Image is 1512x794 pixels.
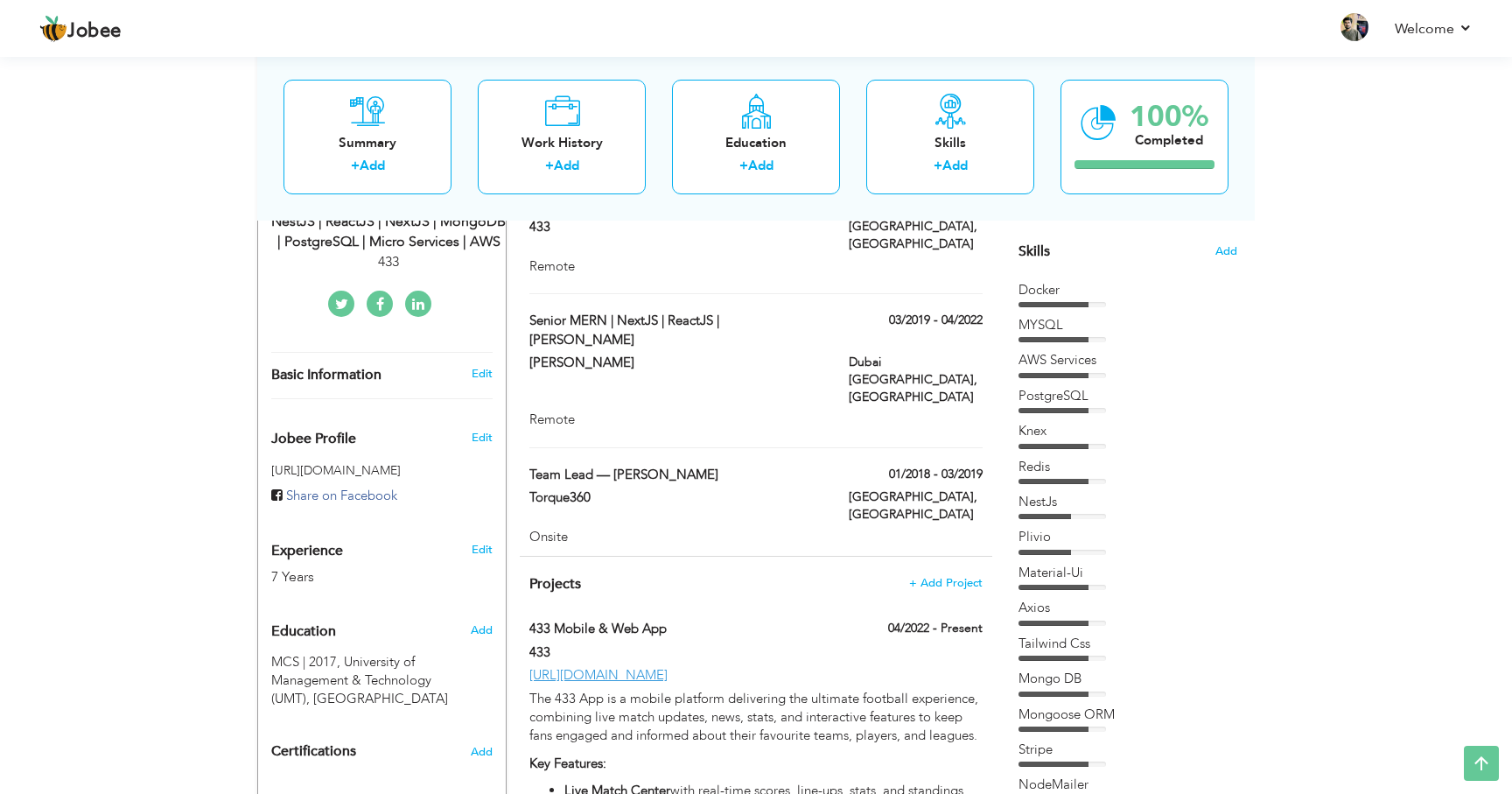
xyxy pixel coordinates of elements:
strong: Key Features: [529,755,606,772]
label: Dubai [GEOGRAPHIC_DATA], [GEOGRAPHIC_DATA] [849,354,983,406]
p: The 433 App is a mobile platform delivering the ultimate football experience, combining live matc... [529,690,983,746]
label: 03/2019 - 04/2022 [889,312,983,329]
span: Certifications [271,741,356,761]
label: 433 [529,218,823,236]
div: 7 Years [271,567,451,587]
div: Summary [297,133,437,151]
div: Skills [880,133,1020,151]
span: Add the certifications you’ve earned. [471,746,493,758]
label: + [934,157,942,175]
img: jobee.io [39,15,67,43]
div: MYSQL [1018,316,1237,334]
a: [URL][DOMAIN_NAME] [529,666,668,684]
label: + [545,157,554,175]
div: Docker [1018,281,1237,299]
span: University of Management & Technology (UMT), [GEOGRAPHIC_DATA] [271,653,448,708]
label: Senior MERN | NextJS | ReactJS | [PERSON_NAME] [529,312,823,349]
div: Remote [529,411,983,429]
span: Share on Facebook [286,487,397,504]
label: Team Lead — [PERSON_NAME] [529,466,823,484]
a: Jobee [39,15,122,43]
div: Education [686,133,826,151]
span: Basic Information [271,368,381,383]
h4: This helps to highlight the project, tools and skills you have worked on. [529,575,983,593]
span: Skills [1018,242,1050,261]
label: 433 [529,643,823,662]
div: 100% [1130,102,1208,130]
span: Projects [529,574,581,594]
div: Stripe [1018,741,1237,759]
label: + [351,157,360,175]
a: Add [360,157,385,174]
div: Remote [529,257,983,276]
a: Edit [472,542,493,558]
a: Add [942,157,968,174]
div: Material-Ui [1018,564,1237,582]
div: Axios [1018,599,1237,617]
a: Add [554,157,579,174]
a: Welcome [1395,18,1473,39]
label: Torque360 [529,488,823,507]
div: AWS Services [1018,351,1237,369]
div: Plivio [1018,528,1237,546]
div: Tailwind Css [1018,635,1237,653]
span: Jobee Profile [271,432,356,447]
span: Edit [472,430,493,446]
div: MCS, 2017 [258,653,506,709]
span: Add [1215,243,1237,260]
div: Add your educational degree. [271,614,493,709]
div: NestJs [1018,493,1237,511]
div: Mongoose ORM [1018,706,1237,724]
img: Profile Img [1340,13,1368,41]
span: Education [271,624,336,640]
div: Onsite [529,528,983,546]
span: Experience [271,544,343,559]
label: [PERSON_NAME] [529,354,823,372]
label: [GEOGRAPHIC_DATA], [GEOGRAPHIC_DATA] [849,488,983,523]
a: Add [748,157,773,174]
h5: [URL][DOMAIN_NAME] [271,464,493,477]
label: [GEOGRAPHIC_DATA], [GEOGRAPHIC_DATA] [849,218,983,253]
label: + [739,157,748,175]
label: 04/2022 - Present [888,620,983,637]
div: Redis [1018,458,1237,476]
label: 433 Mobile & Web App [529,620,823,638]
span: Jobee [67,22,122,41]
span: Add [471,622,493,638]
span: MCS, University of Management & Technology (UMT), 2017 [271,653,340,671]
div: PostgreSQL [1018,387,1237,405]
div: NodeMailer [1018,776,1237,794]
div: Work History [492,133,632,151]
a: Edit [472,366,493,382]
div: Knex [1018,422,1237,440]
label: 01/2018 - 03/2019 [889,466,983,483]
div: 433 [271,252,506,272]
div: Mongo DB [1018,670,1237,688]
div: Completed [1130,130,1208,149]
div: Enhance your career by creating a custom URL for your Jobee public profile. [258,412,506,456]
span: + Add Project [909,577,983,589]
